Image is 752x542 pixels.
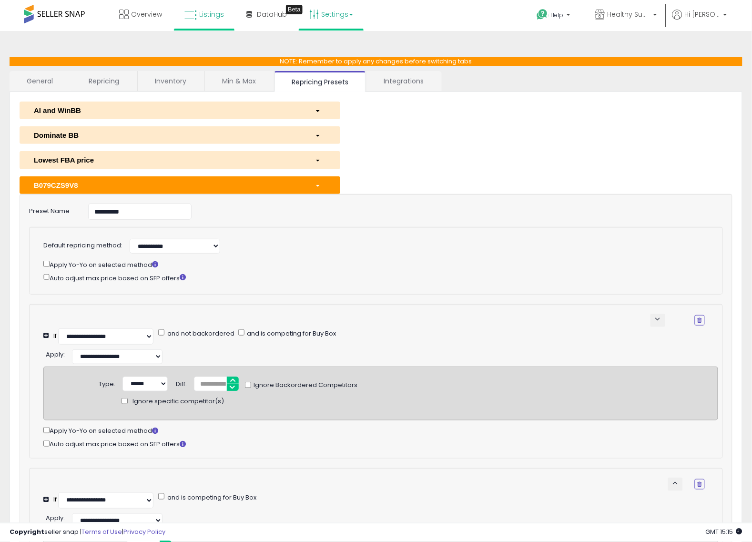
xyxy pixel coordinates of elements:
[123,528,165,537] a: Privacy Policy
[43,272,705,283] div: Auto adjust max price based on SFP offers
[10,57,742,66] p: NOTE: Remember to apply any changes before switching tabs
[43,259,705,269] div: Apply Yo-Yo on selected method
[706,528,742,537] span: 2025-10-10 15:15 GMT
[22,204,81,216] label: Preset Name
[166,329,234,338] span: and not backordered
[131,10,162,19] span: Overview
[608,10,650,19] span: Healthy Supply
[685,10,721,19] span: Hi [PERSON_NAME]
[71,71,136,91] a: Repricing
[10,528,165,537] div: seller snap | |
[650,314,665,327] button: keyboard_arrow_down
[46,347,65,359] div: :
[46,350,63,359] span: Apply
[205,71,273,91] a: Min & Max
[27,155,308,165] div: Lowest FBA price
[653,315,662,324] span: keyboard_arrow_down
[698,317,702,323] i: Remove Condition
[537,9,549,20] i: Get Help
[46,514,63,523] span: Apply
[20,176,340,194] button: B079CZS9V8
[20,151,340,169] button: Lowest FBA price
[551,11,564,19] span: Help
[27,130,308,140] div: Dominate BB
[20,126,340,144] button: Dominate BB
[698,481,702,487] i: Remove Condition
[27,180,308,190] div: B079CZS9V8
[138,71,203,91] a: Inventory
[132,397,224,406] span: Ignore specific competitor(s)
[10,528,44,537] strong: Copyright
[286,5,303,14] div: Tooltip anchor
[99,377,115,389] div: Type:
[672,10,727,31] a: Hi [PERSON_NAME]
[671,479,680,488] span: keyboard_arrow_up
[199,10,224,19] span: Listings
[10,71,71,91] a: General
[668,478,683,491] button: keyboard_arrow_up
[43,439,718,449] div: Auto adjust max price based on SFP offers
[176,377,187,389] div: Diff:
[166,493,256,502] span: and is competing for Buy Box
[81,528,122,537] a: Terms of Use
[43,241,122,250] label: Default repricing method:
[274,71,366,92] a: Repricing Presets
[27,105,308,115] div: AI and WinBB
[251,381,357,390] span: Ignore Backordered Competitors
[529,1,580,31] a: Help
[46,511,65,523] div: :
[20,102,340,119] button: AI and WinBB
[257,10,287,19] span: DataHub
[366,71,441,91] a: Integrations
[246,329,336,338] span: and is competing for Buy Box
[43,425,718,436] div: Apply Yo-Yo on selected method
